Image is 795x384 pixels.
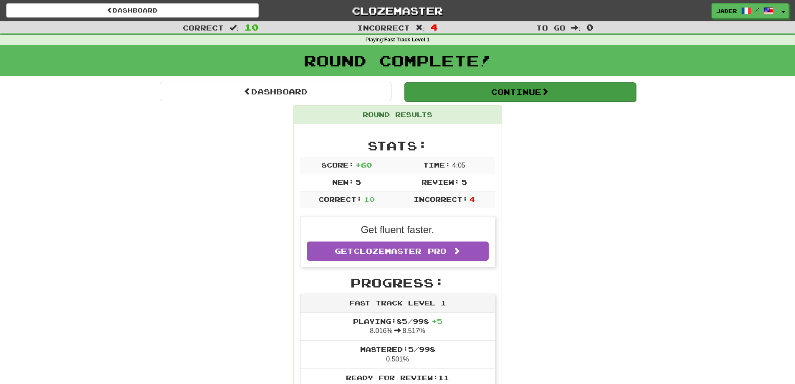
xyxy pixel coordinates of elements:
[364,195,375,203] span: 10
[404,82,636,102] button: Continue
[300,340,495,369] li: 0.501%
[432,317,442,325] span: + 5
[307,223,489,237] p: Get fluent faster.
[321,161,354,169] span: Score:
[452,162,465,169] span: 4 : 0 5
[318,195,362,203] span: Correct:
[431,22,438,32] span: 4
[414,195,468,203] span: Incorrect:
[416,24,425,31] span: :
[571,24,580,31] span: :
[360,345,435,353] span: Mastered: 5 / 998
[230,24,239,31] span: :
[183,23,224,32] span: Correct
[294,106,502,124] div: Round Results
[300,139,495,153] h2: Stats:
[300,313,495,341] li: 8.016% 8.517%
[536,23,565,32] span: To go
[353,317,442,325] span: Playing: 85 / 998
[3,52,792,69] h1: Round Complete!
[160,82,391,101] a: Dashboard
[469,195,475,203] span: 4
[421,178,459,186] span: Review:
[356,178,361,186] span: 5
[423,161,450,169] span: Time:
[712,3,778,18] a: jader /
[384,37,430,43] strong: Fast Track Level 1
[356,161,372,169] span: + 60
[271,3,524,18] a: Clozemaster
[462,178,467,186] span: 5
[300,276,495,290] h2: Progress:
[6,3,259,18] a: Dashboard
[300,294,495,313] div: Fast Track Level 1
[716,7,737,15] span: jader
[332,178,354,186] span: New:
[307,242,489,261] a: GetClozemaster Pro
[586,22,593,32] span: 0
[755,7,760,13] span: /
[346,374,449,381] span: Ready for Review: 11
[353,247,447,256] span: Clozemaster Pro
[245,22,259,32] span: 10
[357,23,410,32] span: Incorrect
